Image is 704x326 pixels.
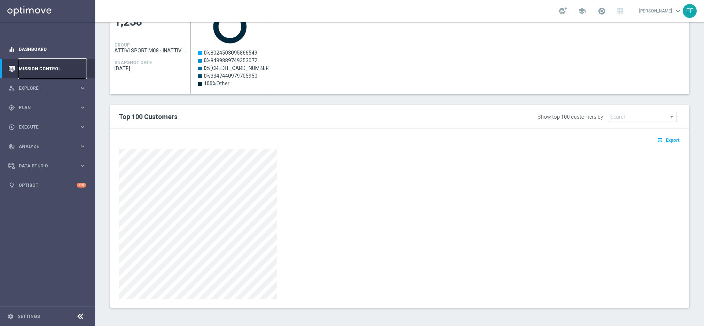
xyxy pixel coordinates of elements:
[8,85,79,92] div: Explore
[8,144,87,149] button: track_changes Analyze keyboard_arrow_right
[638,5,683,16] a: [PERSON_NAME]keyboard_arrow_down
[79,123,86,130] i: keyboard_arrow_right
[203,58,210,63] tspan: 0%
[8,46,15,53] i: equalizer
[8,124,79,130] div: Execute
[19,40,86,59] a: Dashboard
[19,125,79,129] span: Execute
[674,7,682,15] span: keyboard_arrow_down
[657,137,665,143] i: open_in_browser
[203,50,257,56] text: 8024503095866549
[8,182,15,189] i: lightbulb
[8,124,15,130] i: play_circle_outline
[203,73,210,79] tspan: 0%
[683,4,697,18] div: EE
[19,105,79,110] span: Plan
[8,104,79,111] div: Plan
[8,59,86,78] div: Mission Control
[203,81,230,86] text: Other
[8,143,15,150] i: track_changes
[114,42,130,48] h4: GROUP
[656,135,681,145] button: open_in_browser Export
[8,163,79,169] div: Data Studio
[8,105,87,111] button: gps_fixed Plan keyboard_arrow_right
[8,66,87,72] button: Mission Control
[114,48,186,53] span: ATTIVI SPORT M08 - INATTIVI SPORT M09 12.09
[8,85,15,92] i: person_search
[114,60,152,65] h4: SNAPSHOT DATE
[666,138,679,143] span: Export
[538,114,603,120] div: Show top 100 customers by
[8,124,87,130] button: play_circle_outline Execute keyboard_arrow_right
[203,58,257,63] text: 8489889749353072
[578,7,586,15] span: school
[19,164,79,168] span: Data Studio
[19,144,79,149] span: Analyze
[191,4,271,94] div: Press SPACE to select this row.
[8,104,15,111] i: gps_fixed
[203,73,257,79] text: 3347440979705950
[79,85,86,92] i: keyboard_arrow_right
[79,104,86,111] i: keyboard_arrow_right
[79,143,86,150] i: keyboard_arrow_right
[8,47,87,52] button: equalizer Dashboard
[8,143,79,150] div: Analyze
[8,182,87,188] button: lightbulb Optibot +10
[114,66,186,71] span: 2025-09-10
[79,162,86,169] i: keyboard_arrow_right
[203,81,216,86] tspan: 100%
[8,163,87,169] button: Data Studio keyboard_arrow_right
[114,15,186,29] span: 1,238
[119,112,442,121] h2: Top 100 Customers
[19,86,79,90] span: Explore
[203,65,210,71] tspan: 0%
[8,40,86,59] div: Dashboard
[8,175,86,195] div: Optibot
[19,175,77,195] a: Optibot
[203,50,210,56] tspan: 0%
[19,59,86,78] a: Mission Control
[203,65,271,71] text: [CREDIT_CARD_NUMBER]
[7,313,14,320] i: settings
[77,183,86,188] div: +10
[8,85,87,91] button: person_search Explore keyboard_arrow_right
[110,4,191,94] div: Press SPACE to select this row.
[18,314,40,319] a: Settings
